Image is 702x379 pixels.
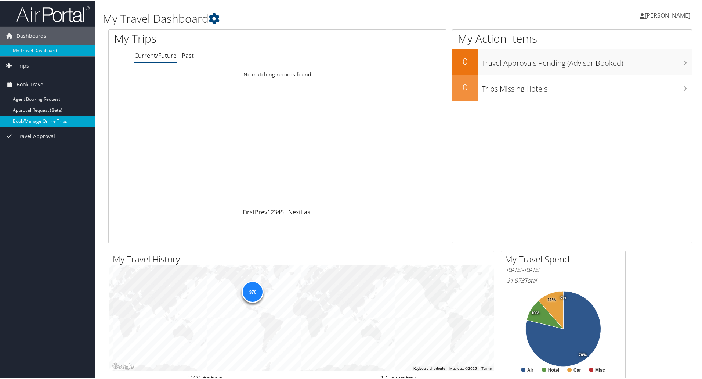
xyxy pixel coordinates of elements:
a: 5 [281,207,284,215]
img: airportal-logo.png [16,5,90,22]
span: Travel Approval [17,126,55,145]
tspan: 10% [531,310,539,315]
a: Open this area in Google Maps (opens a new window) [111,361,135,371]
a: Prev [255,207,267,215]
h6: [DATE] - [DATE] [507,266,620,273]
h1: My Action Items [452,30,692,46]
tspan: 11% [547,297,556,301]
tspan: 0% [560,295,566,299]
a: Last [301,207,312,215]
a: 1 [267,207,271,215]
span: $1,873 [507,276,524,284]
h1: My Trips [114,30,300,46]
span: … [284,207,288,215]
text: Car [573,367,581,372]
a: First [243,207,255,215]
span: Map data ©2025 [449,366,477,370]
text: Misc [595,367,605,372]
td: No matching records found [109,67,446,81]
a: Past [182,51,194,59]
h3: Trips Missing Hotels [482,79,692,93]
div: 370 [242,280,264,302]
button: Keyboard shortcuts [413,365,445,371]
span: Book Travel [17,75,45,93]
h2: My Travel History [113,252,494,265]
h2: 0 [452,54,478,67]
a: 4 [277,207,281,215]
a: Terms (opens in new tab) [481,366,492,370]
span: [PERSON_NAME] [645,11,690,19]
a: 3 [274,207,277,215]
a: 0Travel Approvals Pending (Advisor Booked) [452,49,692,74]
h2: 0 [452,80,478,93]
h3: Travel Approvals Pending (Advisor Booked) [482,54,692,68]
text: Air [527,367,533,372]
span: Trips [17,56,29,74]
h2: My Travel Spend [505,252,625,265]
a: 0Trips Missing Hotels [452,74,692,100]
h6: Total [507,276,620,284]
span: Dashboards [17,26,46,44]
a: Next [288,207,301,215]
a: Current/Future [134,51,177,59]
text: Hotel [548,367,559,372]
a: 2 [271,207,274,215]
tspan: 79% [579,352,587,357]
img: Google [111,361,135,371]
h1: My Travel Dashboard [103,10,499,26]
a: [PERSON_NAME] [640,4,698,26]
